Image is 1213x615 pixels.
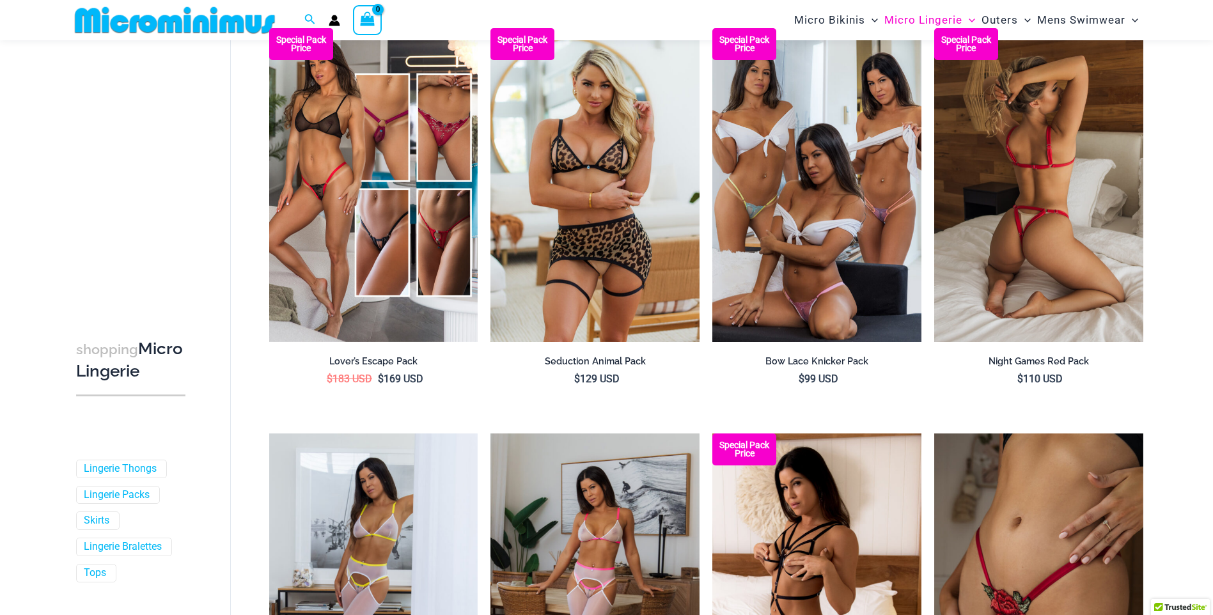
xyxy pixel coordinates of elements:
[327,373,372,385] bdi: 183 USD
[865,4,878,36] span: Menu Toggle
[794,4,865,36] span: Micro Bikinis
[881,4,978,36] a: Micro LingerieMenu ToggleMenu Toggle
[712,28,921,341] a: Bow Lace Knicker Pack Bow Lace Mint Multi 601 Thong 03Bow Lace Mint Multi 601 Thong 03
[84,566,106,580] a: Tops
[84,462,157,476] a: Lingerie Thongs
[76,341,138,357] span: shopping
[934,28,1143,341] img: Night Games Red 1133 Bralette 6133 Thong 06
[327,373,333,385] span: $
[934,355,1143,368] h2: Night Games Red Pack
[490,355,700,372] a: Seduction Animal Pack
[799,373,838,385] bdi: 99 USD
[304,12,316,28] a: Search icon link
[1018,4,1031,36] span: Menu Toggle
[712,28,921,341] img: Bow Lace Knicker Pack
[378,373,384,385] span: $
[574,373,580,385] span: $
[982,4,1018,36] span: Outers
[1125,4,1138,36] span: Menu Toggle
[791,4,881,36] a: Micro BikinisMenu ToggleMenu Toggle
[490,36,554,52] b: Special Pack Price
[269,28,478,341] img: Lovers Escape Pack
[84,515,109,528] a: Skirts
[269,355,478,372] a: Lover’s Escape Pack
[269,36,333,52] b: Special Pack Price
[934,36,998,52] b: Special Pack Price
[1034,4,1141,36] a: Mens SwimwearMenu ToggleMenu Toggle
[884,4,962,36] span: Micro Lingerie
[269,28,478,341] a: Lovers Escape Pack Zoe Deep Red 689 Micro Thong 04Zoe Deep Red 689 Micro Thong 04
[76,43,191,299] iframe: TrustedSite Certified
[1017,373,1063,385] bdi: 110 USD
[934,28,1143,341] a: Night Games Red 1133 Bralette 6133 Thong 04 Night Games Red 1133 Bralette 6133 Thong 06Night Game...
[378,373,423,385] bdi: 169 USD
[353,5,382,35] a: View Shopping Cart, empty
[84,541,162,554] a: Lingerie Bralettes
[712,36,776,52] b: Special Pack Price
[712,441,776,458] b: Special Pack Price
[76,338,185,382] h3: Micro Lingerie
[799,373,804,385] span: $
[1017,373,1023,385] span: $
[490,355,700,368] h2: Seduction Animal Pack
[269,355,478,368] h2: Lover’s Escape Pack
[789,2,1144,38] nav: Site Navigation
[1037,4,1125,36] span: Mens Swimwear
[84,488,150,502] a: Lingerie Packs
[490,28,700,341] img: Seduction Animal 1034 Bra 6034 Thong 5019 Skirt 02
[934,355,1143,372] a: Night Games Red Pack
[70,6,280,35] img: MM SHOP LOGO FLAT
[712,355,921,372] a: Bow Lace Knicker Pack
[712,355,921,368] h2: Bow Lace Knicker Pack
[962,4,975,36] span: Menu Toggle
[490,28,700,341] a: Seduction Animal 1034 Bra 6034 Thong 5019 Skirt 02 Seduction Animal 1034 Bra 6034 Thong 5019 Skir...
[329,15,340,26] a: Account icon link
[978,4,1034,36] a: OutersMenu ToggleMenu Toggle
[574,373,620,385] bdi: 129 USD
